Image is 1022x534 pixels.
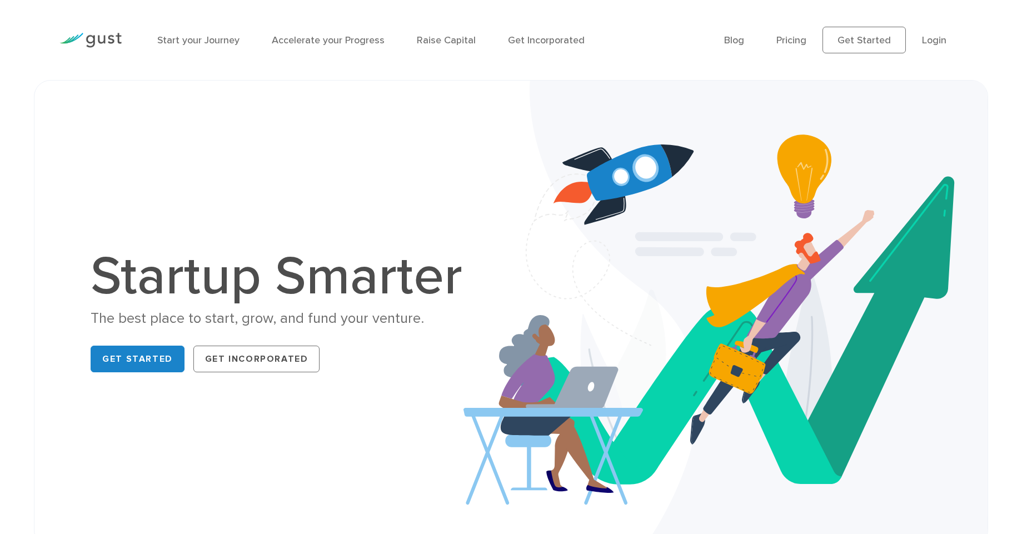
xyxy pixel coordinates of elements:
a: Get Incorporated [193,346,320,372]
a: Get Incorporated [508,34,585,46]
a: Pricing [776,34,806,46]
div: The best place to start, grow, and fund your venture. [91,309,474,328]
a: Start your Journey [157,34,240,46]
a: Raise Capital [417,34,476,46]
a: Blog [724,34,744,46]
a: Accelerate your Progress [272,34,385,46]
a: Get Started [91,346,185,372]
img: Gust Logo [59,33,122,48]
h1: Startup Smarter [91,250,474,303]
a: Login [922,34,946,46]
a: Get Started [822,27,906,53]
